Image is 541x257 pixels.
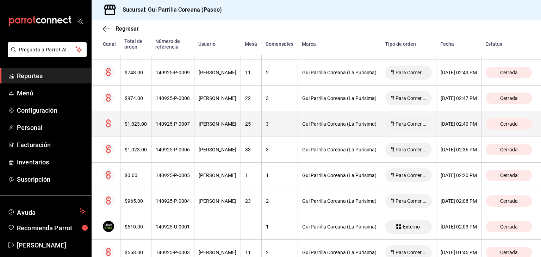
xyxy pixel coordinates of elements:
div: [DATE] 02:47 PM [441,95,477,101]
div: Total de orden [124,38,147,50]
span: Pregunta a Parrot AI [19,46,76,54]
div: 1 [266,224,293,230]
span: Facturación [17,140,86,150]
div: Tipo de orden [385,41,432,47]
div: $748.00 [125,70,147,75]
span: Recomienda Parrot [17,223,86,233]
span: Cerrada [497,250,521,255]
div: 11 [245,250,257,255]
span: Para Comer Aqui [393,121,429,127]
span: Configuración [17,106,86,115]
div: Mesa [245,41,257,47]
div: 25 [245,121,257,127]
div: $0.00 [125,173,147,178]
button: open_drawer_menu [77,18,83,24]
div: Número de referencia [155,38,190,50]
div: 1 [266,173,293,178]
div: Marca [302,41,377,47]
div: Gui Parrilla Coreana (La Purisima) [302,95,377,101]
div: [PERSON_NAME] [199,198,236,204]
div: Canal [103,41,116,47]
span: Reportes [17,71,86,81]
div: 140925-P-0005 [156,173,190,178]
span: Cerrada [497,121,521,127]
div: 23 [245,198,257,204]
span: Cerrada [497,147,521,152]
div: Gui Parrilla Coreana (La Purisima) [302,173,377,178]
div: Gui Parrilla Coreana (La Purisima) [302,70,377,75]
div: $510.00 [125,224,147,230]
button: Regresar [103,25,139,32]
div: 140925-P-0008 [156,95,190,101]
span: Cerrada [497,198,521,204]
div: [DATE] 02:08 PM [441,198,477,204]
div: $558.00 [125,250,147,255]
div: Gui Parrilla Coreana (La Purisima) [302,147,377,152]
span: Para Comer Aqui [393,198,429,204]
div: [DATE] 02:49 PM [441,70,477,75]
div: 2 [266,250,293,255]
span: Para Comer Aqui [393,95,429,101]
a: Pregunta a Parrot AI [5,51,87,58]
div: [PERSON_NAME] [199,70,236,75]
div: $1,023.00 [125,121,147,127]
div: Gui Parrilla Coreana (La Purisima) [302,224,377,230]
span: Para Comer Aqui [393,70,429,75]
div: 140925-P-0003 [156,250,190,255]
div: $974.00 [125,95,147,101]
span: Para Comer Aqui [393,147,429,152]
span: Externo [400,224,423,230]
div: 1 [245,173,257,178]
div: 140925-U-0001 [156,224,190,230]
div: 140925-P-0009 [156,70,190,75]
span: Cerrada [497,70,521,75]
div: $1,023.00 [125,147,147,152]
div: 3 [266,95,293,101]
span: Cerrada [497,173,521,178]
div: - [245,224,257,230]
span: Menú [17,88,86,98]
div: [DATE] 01:45 PM [441,250,477,255]
div: [DATE] 02:03 PM [441,224,477,230]
div: 11 [245,70,257,75]
div: 140925-P-0006 [156,147,190,152]
div: [PERSON_NAME] [199,250,236,255]
div: [PERSON_NAME] [199,147,236,152]
span: Personal [17,123,86,132]
span: Ayuda [17,207,76,215]
span: Para Comer Aqui [393,173,429,178]
div: Fecha [440,41,477,47]
div: 22 [245,95,257,101]
div: [PERSON_NAME] [199,173,236,178]
div: 3 [266,121,293,127]
div: - [199,224,236,230]
div: Gui Parrilla Coreana (La Purisima) [302,121,377,127]
span: Para Comer Aqui [393,250,429,255]
div: Estatus [485,41,532,47]
div: Usuario [198,41,236,47]
span: Regresar [116,25,139,32]
div: 3 [266,147,293,152]
div: Gui Parrilla Coreana (La Purisima) [302,198,377,204]
div: [DATE] 02:36 PM [441,147,477,152]
div: 140925-P-0007 [156,121,190,127]
div: Gui Parrilla Coreana (La Purisima) [302,250,377,255]
div: $965.00 [125,198,147,204]
button: Pregunta a Parrot AI [8,42,87,57]
span: Inventarios [17,157,86,167]
div: [PERSON_NAME] [199,95,236,101]
h3: Sucursal: Gui Parrilla Coreana (Paseo) [117,6,222,14]
span: Cerrada [497,95,521,101]
div: [PERSON_NAME] [199,121,236,127]
div: 2 [266,70,293,75]
span: Suscripción [17,175,86,184]
div: Comensales [266,41,293,47]
div: 33 [245,147,257,152]
div: [DATE] 02:20 PM [441,173,477,178]
span: Cerrada [497,224,521,230]
span: [PERSON_NAME] [17,240,86,250]
div: [DATE] 02:40 PM [441,121,477,127]
div: 2 [266,198,293,204]
div: 140925-P-0004 [156,198,190,204]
